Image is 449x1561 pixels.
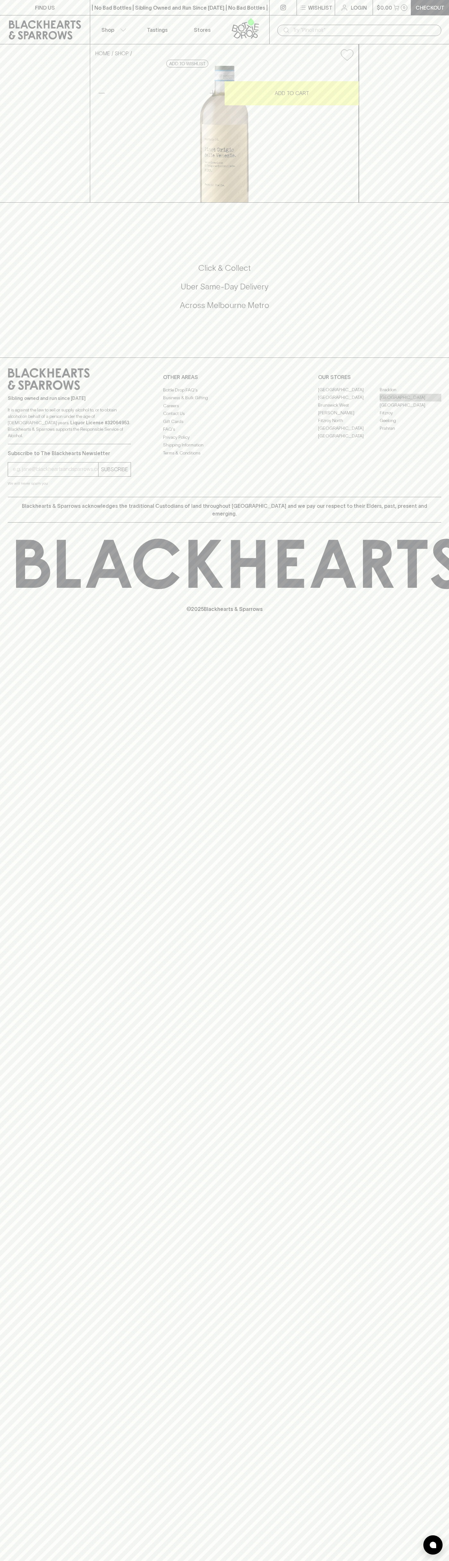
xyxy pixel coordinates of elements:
[163,410,286,418] a: Contact Us
[163,449,286,457] a: Terms & Conditions
[90,66,358,202] img: 17299.png
[101,465,128,473] p: SUBSCRIBE
[308,4,332,12] p: Wishlist
[403,6,405,9] p: 0
[8,449,131,457] p: Subscribe to The Blackhearts Newsletter
[380,425,441,432] a: Prahran
[163,426,286,433] a: FAQ's
[8,395,131,401] p: Sibling owned and run since [DATE]
[180,15,225,44] a: Stores
[13,464,98,474] input: e.g. jane@blackheartsandsparrows.com.au
[380,386,441,394] a: Braddon
[377,4,392,12] p: $0.00
[163,418,286,425] a: Gift Cards
[318,409,380,417] a: [PERSON_NAME]
[275,89,309,97] p: ADD TO CART
[194,26,211,34] p: Stores
[135,15,180,44] a: Tastings
[318,425,380,432] a: [GEOGRAPHIC_DATA]
[318,394,380,401] a: [GEOGRAPHIC_DATA]
[380,401,441,409] a: [GEOGRAPHIC_DATA]
[99,463,131,476] button: SUBSCRIBE
[380,409,441,417] a: Fitzroy
[318,401,380,409] a: Brunswick West
[293,25,436,35] input: Try "Pinot noir"
[163,433,286,441] a: Privacy Policy
[163,402,286,410] a: Careers
[351,4,367,12] p: Login
[430,1542,436,1548] img: bubble-icon
[318,386,380,394] a: [GEOGRAPHIC_DATA]
[166,60,208,67] button: Add to wishlist
[380,394,441,401] a: [GEOGRAPHIC_DATA]
[8,407,131,439] p: It is against the law to sell or supply alcohol to, or to obtain alcohol on behalf of a person un...
[95,50,110,56] a: HOME
[115,50,129,56] a: SHOP
[8,237,441,345] div: Call to action block
[380,417,441,425] a: Geelong
[8,281,441,292] h5: Uber Same-Day Delivery
[90,15,135,44] button: Shop
[318,417,380,425] a: Fitzroy North
[70,420,129,425] strong: Liquor License #32064953
[8,300,441,311] h5: Across Melbourne Metro
[163,441,286,449] a: Shipping Information
[8,480,131,487] p: We will never spam you
[318,432,380,440] a: [GEOGRAPHIC_DATA]
[13,502,436,517] p: Blackhearts & Sparrows acknowledges the traditional Custodians of land throughout [GEOGRAPHIC_DAT...
[163,394,286,402] a: Business & Bulk Gifting
[163,373,286,381] p: OTHER AREAS
[416,4,445,12] p: Checkout
[225,81,359,105] button: ADD TO CART
[147,26,168,34] p: Tastings
[35,4,55,12] p: FIND US
[163,386,286,394] a: Bottle Drop FAQ's
[318,373,441,381] p: OUR STORES
[338,47,356,63] button: Add to wishlist
[8,263,441,273] h5: Click & Collect
[101,26,114,34] p: Shop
